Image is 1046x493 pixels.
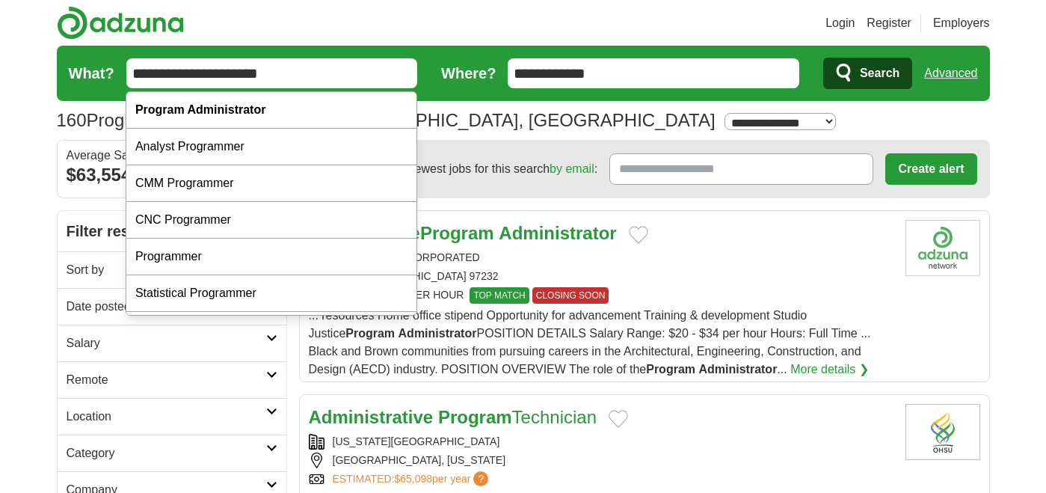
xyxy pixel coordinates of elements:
a: ESTIMATED:$65,098per year? [333,471,492,487]
h2: Salary [67,334,266,352]
strong: Administrative [309,407,434,427]
a: Login [825,14,855,32]
div: [GEOGRAPHIC_DATA], [US_STATE] [309,453,893,468]
span: ... resources Home office stipend Opportunity for advancement Training & development Studio Justi... [309,309,871,376]
a: Employers [933,14,990,32]
strong: Administrator [499,223,616,243]
button: Search [823,58,912,89]
a: Category [58,435,286,471]
span: $65,098 [394,473,432,485]
span: Receive the newest jobs for this search : [342,160,597,178]
div: Computer Programmer [126,312,416,349]
strong: Administrator [698,363,777,376]
div: OR - [GEOGRAPHIC_DATA] 97232 [309,269,893,284]
div: Programmer [126,239,416,275]
a: More details ❯ [790,361,869,379]
h2: Date posted [67,298,266,316]
span: CLOSING SOON [532,287,609,304]
h2: Location [67,408,266,426]
a: Salary [58,325,286,361]
strong: Program [345,327,395,340]
a: Advanced [924,58,977,88]
a: Date posted [58,288,286,325]
img: Company logo [905,220,980,276]
div: $20.00 - $34.00 PER HOUR [309,287,893,304]
div: CNC Programmer [126,202,416,239]
label: Where? [441,62,496,85]
button: Add to favorite jobs [609,410,628,428]
a: Location [58,398,286,435]
strong: Program [646,363,695,376]
h2: Filter results [58,211,286,251]
h1: Program Administrator Jobs in [GEOGRAPHIC_DATA], [GEOGRAPHIC_DATA] [57,110,716,130]
a: Studio JusticeProgram Administrator [309,223,617,243]
strong: Program Administrator [135,103,266,116]
h2: Sort by [67,261,266,279]
div: Statistical Programmer [126,275,416,312]
img: Oregon Health and Science University logo [905,404,980,460]
span: ? [473,471,488,486]
div: Analyst Programmer [126,129,416,165]
button: Create alert [885,153,976,185]
a: by email [550,162,594,175]
h2: Remote [67,371,266,389]
strong: Administrator [399,327,477,340]
span: 160 [57,107,87,134]
img: Adzuna logo [57,6,184,40]
a: [US_STATE][GEOGRAPHIC_DATA] [333,435,500,447]
a: Register [867,14,911,32]
a: Sort by [58,251,286,288]
h2: Category [67,444,266,462]
div: $63,554 [67,162,277,189]
span: TOP MATCH [470,287,529,304]
strong: Program [438,407,512,427]
button: Add to favorite jobs [629,226,648,244]
strong: Program [420,223,494,243]
a: Administrative ProgramTechnician [309,407,597,427]
a: Remote [58,361,286,398]
div: CAMP ELSO INCORPORATED [309,250,893,266]
span: Search [860,58,899,88]
div: CMM Programmer [126,165,416,202]
label: What? [69,62,114,85]
div: Average Salary [67,150,277,162]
